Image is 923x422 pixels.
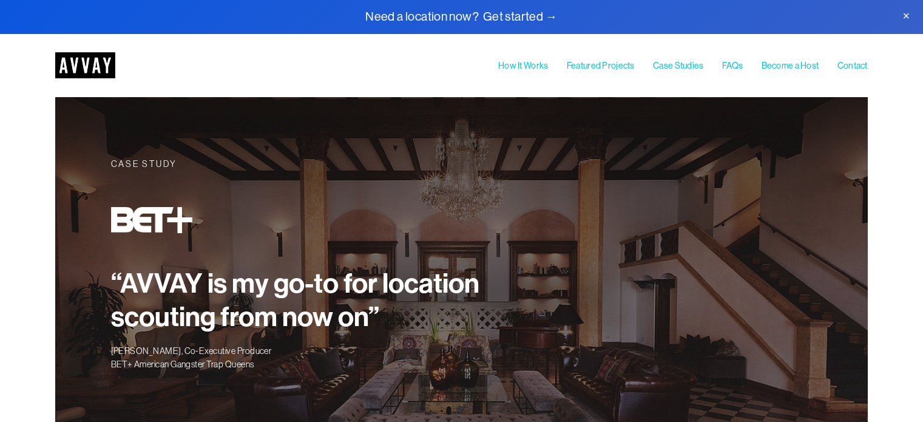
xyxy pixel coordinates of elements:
[111,267,488,335] h3: “AVVAY is my go-to for location scouting from now on”
[653,59,703,73] a: Case Studies
[567,59,635,73] a: Featured Projects
[111,158,635,171] p: C A S E S T U D Y
[762,59,819,73] a: Become a Host
[55,52,115,78] img: AVVAY - The First Nationwide Location Scouting Co.
[498,59,548,73] a: How It Works
[837,59,868,73] a: Contact
[722,59,743,73] a: FAQs
[111,345,488,371] p: [PERSON_NAME], Co-Executive Producer BET+ American Gangster Trap Queens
